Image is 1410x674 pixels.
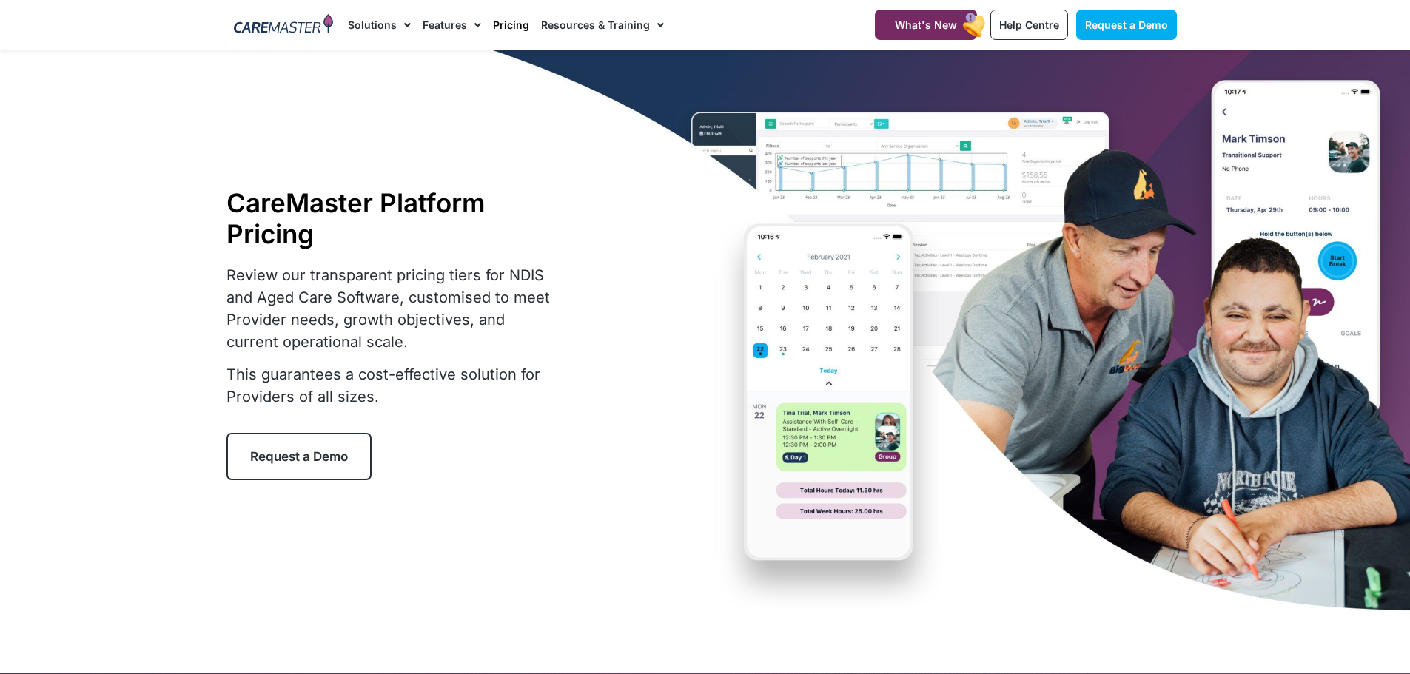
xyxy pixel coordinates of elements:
[250,449,348,464] span: Request a Demo
[999,18,1059,31] span: Help Centre
[226,363,560,408] p: This guarantees a cost-effective solution for Providers of all sizes.
[226,264,560,353] p: Review our transparent pricing tiers for NDIS and Aged Care Software, customised to meet Provider...
[226,433,372,480] a: Request a Demo
[234,14,334,36] img: CareMaster Logo
[1085,18,1168,31] span: Request a Demo
[1076,10,1177,40] a: Request a Demo
[895,18,957,31] span: What's New
[875,10,977,40] a: What's New
[990,10,1068,40] a: Help Centre
[226,187,560,249] h1: CareMaster Platform Pricing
